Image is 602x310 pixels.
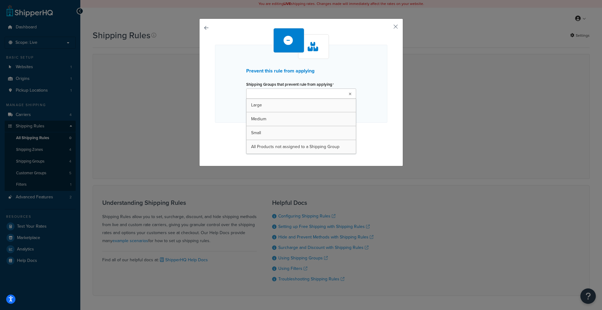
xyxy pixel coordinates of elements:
[246,98,356,112] a: Large
[246,68,356,74] h3: Prevent this rule from applying
[246,140,356,154] a: All Products not assigned to a Shipping Group
[251,116,266,122] span: Medium
[251,102,262,108] span: Large
[246,82,334,87] label: Shipping Groups that prevent rule from applying
[246,112,356,126] a: Medium
[215,145,387,154] p: Condition 1 of 1
[246,126,356,140] a: Small
[251,130,261,136] span: Small
[251,143,339,150] span: All Products not assigned to a Shipping Group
